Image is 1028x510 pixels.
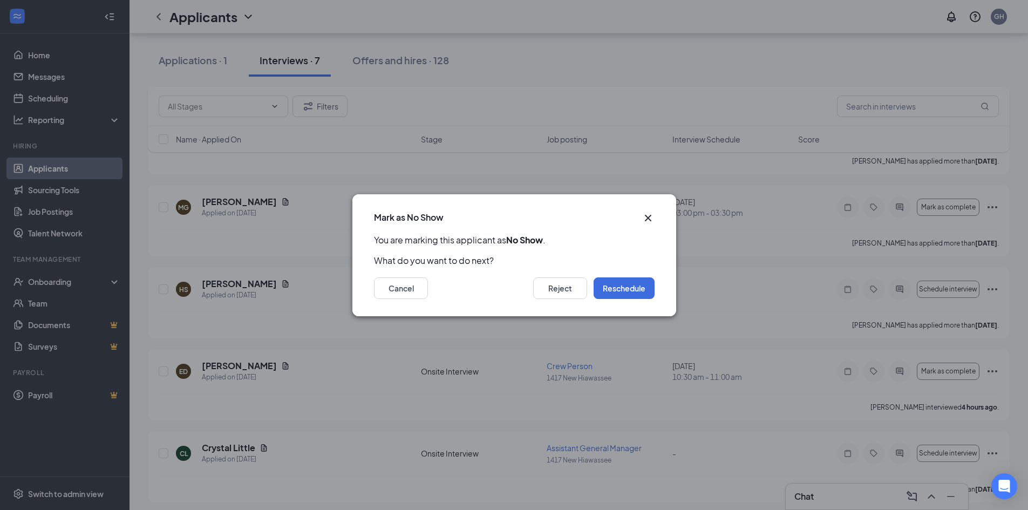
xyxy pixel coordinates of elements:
[642,212,655,225] svg: Cross
[642,212,655,225] button: Close
[594,277,655,299] button: Reschedule
[533,277,587,299] button: Reject
[374,255,655,267] p: What do you want to do next?
[374,234,655,246] p: You are marking this applicant as .
[374,277,428,299] button: Cancel
[506,234,543,246] b: No Show
[991,473,1017,499] div: Open Intercom Messenger
[374,212,444,223] h3: Mark as No Show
